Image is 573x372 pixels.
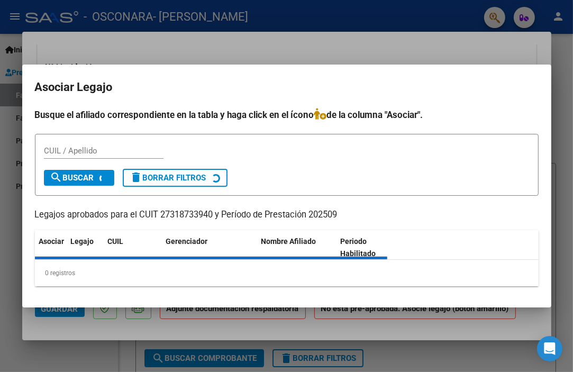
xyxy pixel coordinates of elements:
datatable-header-cell: Legajo [67,230,104,265]
span: Gerenciador [166,237,208,246]
datatable-header-cell: Asociar [35,230,67,265]
mat-icon: search [50,171,63,184]
button: Borrar Filtros [123,169,228,187]
datatable-header-cell: CUIL [104,230,162,265]
span: Buscar [50,173,94,183]
h2: Asociar Legajo [35,77,539,97]
span: CUIL [108,237,124,246]
span: Borrar Filtros [130,173,206,183]
span: Asociar [39,237,65,246]
p: Legajos aprobados para el CUIT 27318733940 y Período de Prestación 202509 [35,208,539,222]
div: Open Intercom Messenger [537,336,562,361]
datatable-header-cell: Gerenciador [162,230,257,265]
div: 0 registros [35,260,539,286]
span: Periodo Habilitado [341,237,376,258]
span: Legajo [71,237,94,246]
datatable-header-cell: Periodo Habilitado [336,230,408,265]
h4: Busque el afiliado correspondiente en la tabla y haga click en el ícono de la columna "Asociar". [35,108,539,122]
datatable-header-cell: Nombre Afiliado [257,230,336,265]
button: Buscar [44,170,114,186]
mat-icon: delete [130,171,143,184]
span: Nombre Afiliado [261,237,316,246]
